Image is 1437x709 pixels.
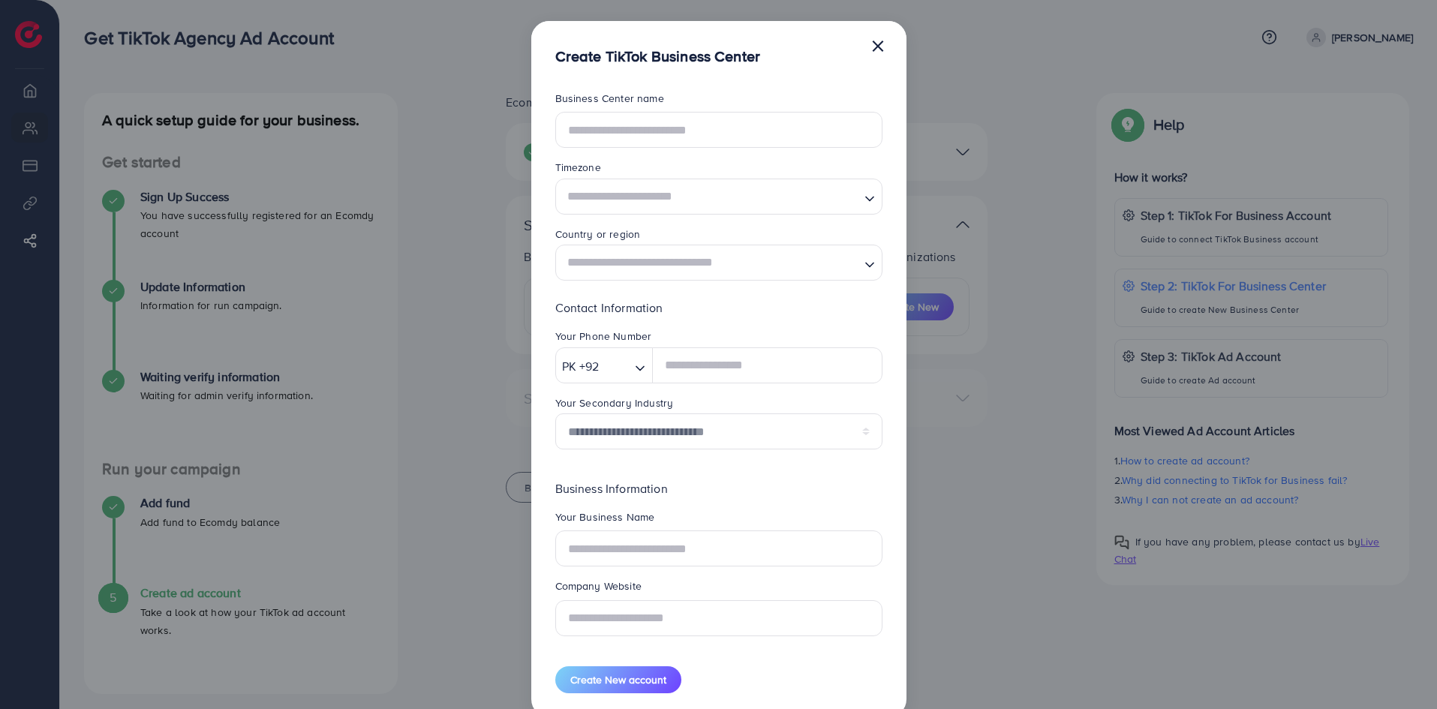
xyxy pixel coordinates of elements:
[555,479,882,497] p: Business Information
[870,30,885,60] button: Close
[579,356,599,377] span: +92
[570,672,666,687] span: Create New account
[555,347,654,383] div: Search for option
[555,45,761,67] h5: Create TikTok Business Center
[1373,641,1426,698] iframe: Chat
[562,356,576,377] span: PK
[555,395,674,410] label: Your Secondary Industry
[555,179,882,215] div: Search for option
[555,329,652,344] label: Your Phone Number
[555,509,882,530] legend: Your Business Name
[555,299,882,317] p: Contact Information
[555,160,601,175] label: Timezone
[555,91,882,112] legend: Business Center name
[555,666,681,693] button: Create New account
[562,249,858,277] input: Search for option
[555,578,882,599] legend: Company Website
[555,227,641,242] label: Country or region
[562,182,858,210] input: Search for option
[603,355,629,378] input: Search for option
[555,245,882,281] div: Search for option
